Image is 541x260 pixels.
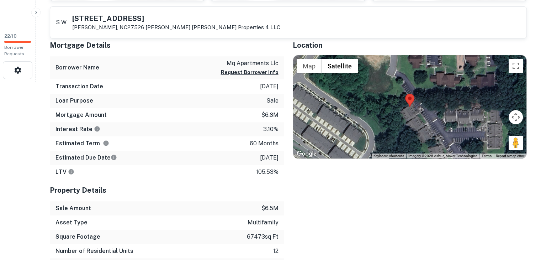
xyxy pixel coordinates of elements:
[261,111,279,119] p: $6.8m
[221,68,279,77] button: Request Borrower Info
[72,15,280,22] h5: [STREET_ADDRESS]
[509,110,523,124] button: Map camera controls
[55,247,133,255] h6: Number of Residential Units
[322,59,358,73] button: Show satellite imagery
[55,154,117,162] h6: Estimated Due Date
[55,111,107,119] h6: Mortgage Amount
[55,82,103,91] h6: Transaction Date
[50,185,284,196] h5: Property Details
[145,24,280,30] a: [PERSON_NAME] [PERSON_NAME] Properties 4 LLC
[496,154,524,158] a: Report a map error
[55,168,74,176] h6: LTV
[273,247,279,255] p: 12
[408,154,477,158] span: Imagery ©2025 Airbus, Maxar Technologies
[260,82,279,91] p: [DATE]
[4,45,24,56] span: Borrower Requests
[68,168,74,175] svg: LTVs displayed on the website are for informational purposes only and may be reported incorrectly...
[482,154,492,158] a: Terms (opens in new tab)
[55,97,93,105] h6: Loan Purpose
[373,154,404,158] button: Keyboard shortcuts
[505,203,541,237] iframe: Chat Widget
[248,218,279,227] p: multifamily
[266,97,279,105] p: sale
[247,233,279,241] p: 67473 sq ft
[55,233,100,241] h6: Square Footage
[256,168,279,176] p: 105.53%
[263,125,279,134] p: 3.10%
[94,126,100,132] svg: The interest rates displayed on the website are for informational purposes only and may be report...
[221,59,279,68] p: mq apartments llc
[55,204,91,213] h6: Sale Amount
[250,139,279,148] p: 60 months
[55,218,87,227] h6: Asset Type
[55,139,109,148] h6: Estimated Term
[103,140,109,146] svg: Term is based on a standard schedule for this type of loan.
[260,154,279,162] p: [DATE]
[293,40,527,51] h5: Location
[111,154,117,161] svg: Estimate is based on a standard schedule for this type of loan.
[295,149,318,158] a: Open this area in Google Maps (opens a new window)
[509,59,523,73] button: Toggle fullscreen view
[56,18,67,27] p: S W
[297,59,322,73] button: Show street map
[50,40,284,51] h5: Mortgage Details
[4,33,17,39] span: 22 / 10
[509,136,523,150] button: Drag Pegman onto the map to open Street View
[261,204,279,213] p: $6.5m
[55,125,100,134] h6: Interest Rate
[72,24,280,31] p: [PERSON_NAME], NC27526
[55,63,99,72] h6: Borrower Name
[295,149,318,158] img: Google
